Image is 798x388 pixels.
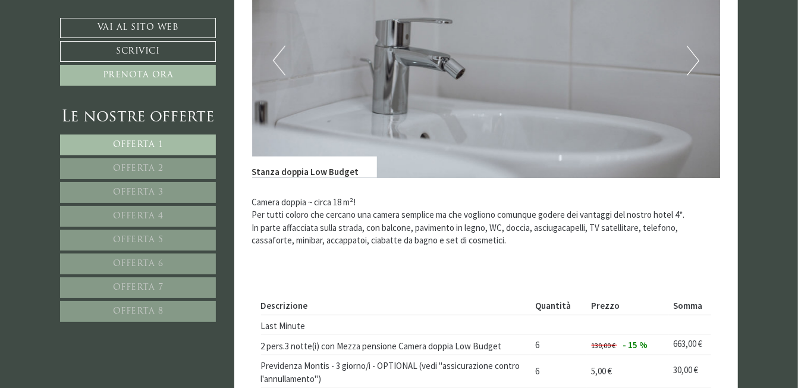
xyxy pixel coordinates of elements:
[252,196,721,247] p: Camera doppia ~ circa 18 m²! Per tutti coloro che cercano una camera semplice ma che vogliono com...
[587,298,669,315] th: Prezzo
[60,41,216,62] a: Scrivici
[687,46,699,76] button: Next
[531,298,587,315] th: Quantità
[113,259,164,268] span: Offerta 6
[261,335,532,355] td: 2 pers.3 notte(i) con Mezza pensione Camera doppia Low Budget
[273,46,285,76] button: Previous
[18,55,158,63] small: 23:30
[9,32,164,65] div: Buon giorno, come possiamo aiutarla?
[531,335,587,355] td: 6
[113,140,164,149] span: Offerta 1
[60,18,216,38] a: Vai al sito web
[623,339,648,351] span: - 15 %
[261,315,532,335] td: Last Minute
[261,355,532,387] td: Previdenza Montis - 3 giorno/i - OPTIONAL (vedi "assicurazione contro l'annullamento")
[113,212,164,221] span: Offerta 4
[531,355,587,387] td: 6
[592,341,616,350] span: 130,00 €
[404,314,469,334] button: Invia
[60,65,216,86] a: Prenota ora
[113,164,164,173] span: Offerta 2
[261,298,532,315] th: Descrizione
[669,355,711,387] td: 30,00 €
[18,34,158,43] div: Montis – Active Nature Spa
[113,283,164,292] span: Offerta 7
[592,365,612,377] span: 5,00 €
[113,188,164,197] span: Offerta 3
[252,157,377,178] div: Stanza doppia Low Budget
[669,298,711,315] th: Somma
[60,107,216,129] div: Le nostre offerte
[669,335,711,355] td: 663,00 €
[113,307,164,316] span: Offerta 8
[113,236,164,245] span: Offerta 5
[212,9,256,28] div: lunedì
